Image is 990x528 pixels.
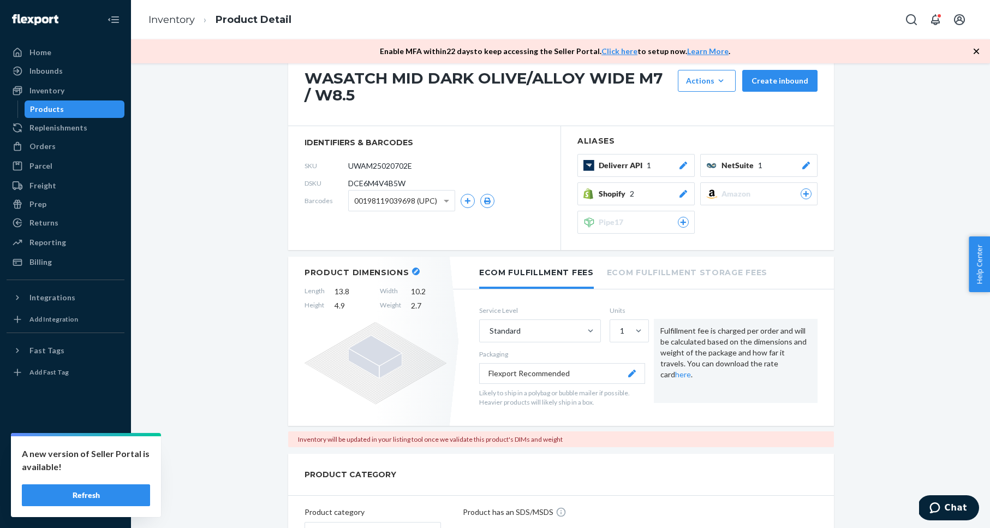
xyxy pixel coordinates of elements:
[686,75,727,86] div: Actions
[29,47,51,58] div: Home
[742,70,818,92] button: Create inbound
[479,388,645,407] p: Likely to ship in a polybag or bubble mailer if possible. Heavier products will likely ship in a ...
[411,286,446,297] span: 10.2
[7,497,124,515] button: Give Feedback
[380,300,401,311] span: Weight
[29,237,66,248] div: Reporting
[305,179,348,188] span: DSKU
[7,62,124,80] a: Inbounds
[7,460,124,478] a: Talk to Support
[29,122,87,133] div: Replenishments
[29,199,46,210] div: Prep
[29,141,56,152] div: Orders
[22,484,150,506] button: Refresh
[7,214,124,232] a: Returns
[577,211,695,234] button: Pipe17
[675,370,691,379] a: here
[479,306,601,315] label: Service Level
[620,325,624,336] div: 1
[305,507,441,518] p: Product category
[678,70,736,92] button: Actions
[490,325,521,336] div: Standard
[599,188,630,199] span: Shopify
[348,178,405,189] span: DCE6M4V4B5W
[577,154,695,177] button: Deliverr API1
[7,364,124,381] a: Add Fast Tag
[7,253,124,271] a: Billing
[687,46,729,56] a: Learn More
[30,104,64,115] div: Products
[969,236,990,292] span: Help Center
[380,46,730,57] p: Enable MFA within 22 days to keep accessing the Seller Portal. to setup now. .
[647,160,651,171] span: 1
[140,4,300,36] ol: breadcrumbs
[7,119,124,137] a: Replenishments
[700,154,818,177] button: NetSuite1
[599,217,628,228] span: Pipe17
[7,342,124,359] button: Fast Tags
[758,160,762,171] span: 1
[305,465,396,484] h2: PRODUCT CATEGORY
[577,137,818,145] h2: Aliases
[7,195,124,213] a: Prep
[216,14,291,26] a: Product Detail
[925,9,946,31] button: Open notifications
[630,188,634,199] span: 2
[288,431,834,447] div: Inventory will be updated in your listing tool once we validate this product's DIMs and weight
[7,234,124,251] a: Reporting
[29,315,78,324] div: Add Integration
[29,217,58,228] div: Returns
[654,319,818,403] div: Fulfillment fee is charged per order and will be calculated based on the dimensions and weight of...
[29,66,63,76] div: Inbounds
[900,9,922,31] button: Open Search Box
[29,367,69,377] div: Add Fast Tag
[25,100,125,118] a: Products
[29,180,56,191] div: Freight
[411,300,446,311] span: 2.7
[22,447,150,473] p: A new version of Seller Portal is available!
[7,138,124,155] a: Orders
[354,192,437,210] span: 00198119039698 (UPC)
[7,177,124,194] a: Freight
[577,182,695,205] button: Shopify2
[479,349,645,359] p: Packaging
[305,161,348,170] span: SKU
[7,157,124,175] a: Parcel
[919,495,979,523] iframe: Opens a widget where you can chat to one of our agents
[721,188,755,199] span: Amazon
[305,196,348,205] span: Barcodes
[463,507,553,518] p: Product has an SDS/MSDS
[29,85,64,96] div: Inventory
[7,82,124,99] a: Inventory
[103,9,124,31] button: Close Navigation
[949,9,970,31] button: Open account menu
[305,300,325,311] span: Height
[610,306,645,315] label: Units
[607,257,767,287] li: Ecom Fulfillment Storage Fees
[7,289,124,306] button: Integrations
[29,257,52,268] div: Billing
[488,325,490,336] input: Standard
[305,268,409,277] h2: Product Dimensions
[479,363,645,384] button: Flexport Recommended
[305,137,544,148] span: identifiers & barcodes
[601,46,637,56] a: Click here
[7,442,124,459] a: Settings
[335,286,370,297] span: 13.8
[29,345,64,356] div: Fast Tags
[599,160,647,171] span: Deliverr API
[619,325,620,336] input: 1
[380,286,401,297] span: Width
[700,182,818,205] button: Amazon
[29,161,52,171] div: Parcel
[12,14,58,25] img: Flexport logo
[148,14,195,26] a: Inventory
[479,257,594,289] li: Ecom Fulfillment Fees
[305,70,672,104] h1: WASATCH MID DARK OLIVE/ALLOY WIDE M7 / W8.5
[721,160,758,171] span: NetSuite
[29,292,75,303] div: Integrations
[7,479,124,496] a: Help Center
[305,286,325,297] span: Length
[7,311,124,328] a: Add Integration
